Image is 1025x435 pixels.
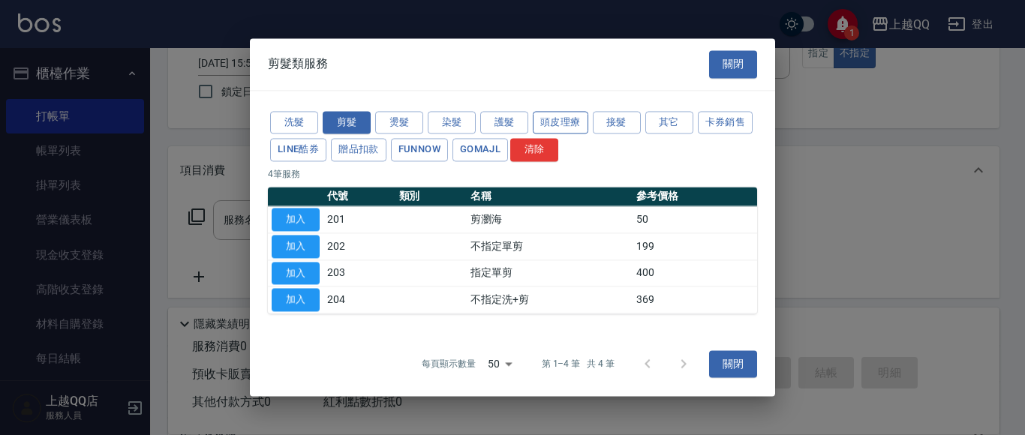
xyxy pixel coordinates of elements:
[395,187,467,206] th: 類別
[467,233,633,260] td: 不指定單剪
[323,233,395,260] td: 202
[268,167,757,181] p: 4 筆服務
[533,111,588,134] button: 頭皮理療
[270,111,318,134] button: 洗髮
[467,259,633,286] td: 指定單剪
[480,111,528,134] button: 護髮
[633,206,757,233] td: 50
[709,50,757,78] button: 關閉
[272,262,320,285] button: 加入
[375,111,423,134] button: 燙髮
[270,139,326,162] button: LINE酷券
[633,187,757,206] th: 參考價格
[467,206,633,233] td: 剪瀏海
[467,187,633,206] th: 名稱
[633,286,757,313] td: 369
[323,259,395,286] td: 203
[698,111,753,134] button: 卡券銷售
[709,350,757,378] button: 關閉
[482,343,518,384] div: 50
[272,289,320,312] button: 加入
[323,187,395,206] th: 代號
[272,235,320,258] button: 加入
[331,139,386,162] button: 贈品扣款
[542,358,615,371] p: 第 1–4 筆 共 4 筆
[593,111,641,134] button: 接髮
[467,286,633,313] td: 不指定洗+剪
[323,206,395,233] td: 201
[510,139,558,162] button: 清除
[323,286,395,313] td: 204
[422,358,476,371] p: 每頁顯示數量
[452,139,508,162] button: GOMAJL
[268,57,328,72] span: 剪髮類服務
[633,233,757,260] td: 199
[323,111,371,134] button: 剪髮
[428,111,476,134] button: 染髮
[272,208,320,231] button: 加入
[391,139,448,162] button: FUNNOW
[633,259,757,286] td: 400
[645,111,693,134] button: 其它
